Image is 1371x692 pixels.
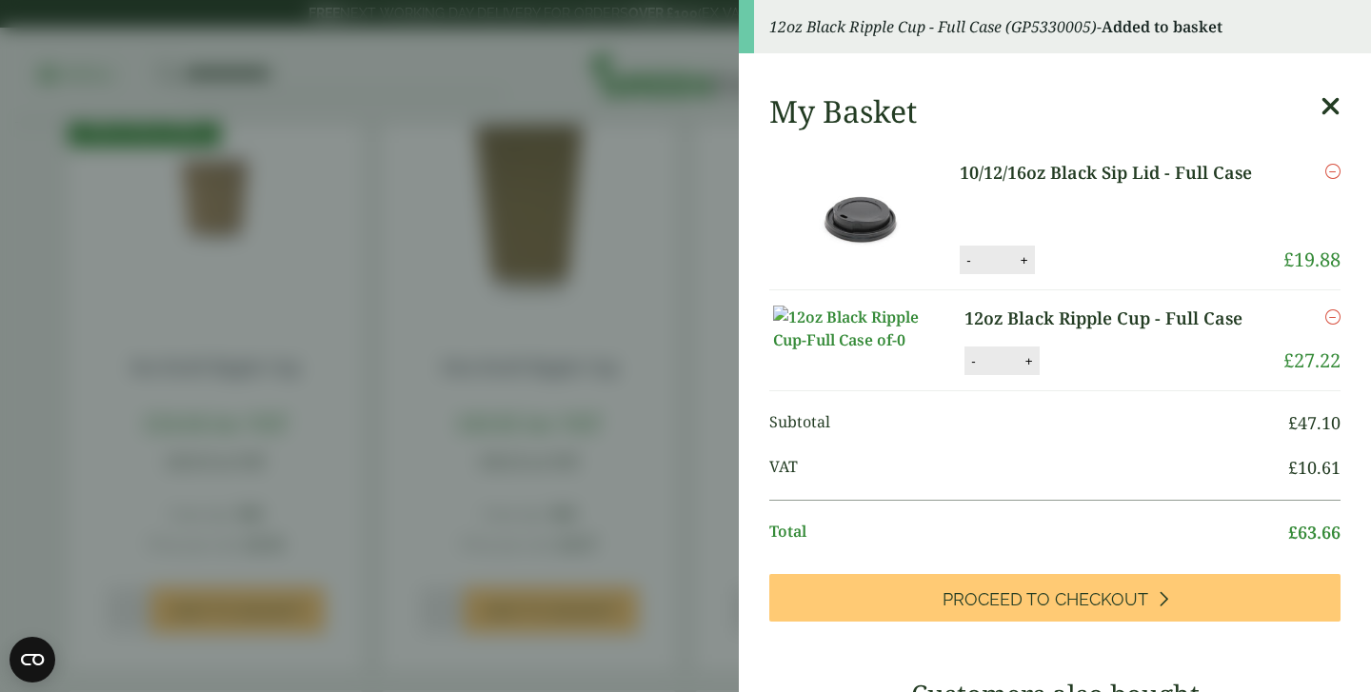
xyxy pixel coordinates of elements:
button: - [965,353,981,369]
bdi: 63.66 [1288,521,1341,544]
span: Subtotal [769,410,1288,436]
span: £ [1283,347,1294,373]
button: Open CMP widget [10,637,55,682]
a: Remove this item [1325,306,1341,328]
a: Proceed to Checkout [769,574,1341,622]
strong: Added to basket [1102,16,1222,37]
span: £ [1288,456,1298,479]
span: £ [1288,521,1298,544]
bdi: 27.22 [1283,347,1341,373]
a: 12oz Black Ripple Cup - Full Case [964,306,1262,331]
button: - [961,252,976,268]
bdi: 47.10 [1288,411,1341,434]
a: 10/12/16oz Black Sip Lid - Full Case [960,160,1267,186]
span: Total [769,520,1288,545]
img: 12oz Black Ripple Cup-Full Case of-0 [773,306,944,351]
h2: My Basket [769,93,917,129]
bdi: 10.61 [1288,456,1341,479]
span: £ [1283,247,1294,272]
span: VAT [769,455,1288,481]
span: £ [1288,411,1298,434]
button: + [1015,252,1034,268]
bdi: 19.88 [1283,247,1341,272]
span: Proceed to Checkout [943,589,1148,610]
button: + [1020,353,1039,369]
a: Remove this item [1325,160,1341,183]
em: 12oz Black Ripple Cup - Full Case (GP5330005) [769,16,1097,37]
